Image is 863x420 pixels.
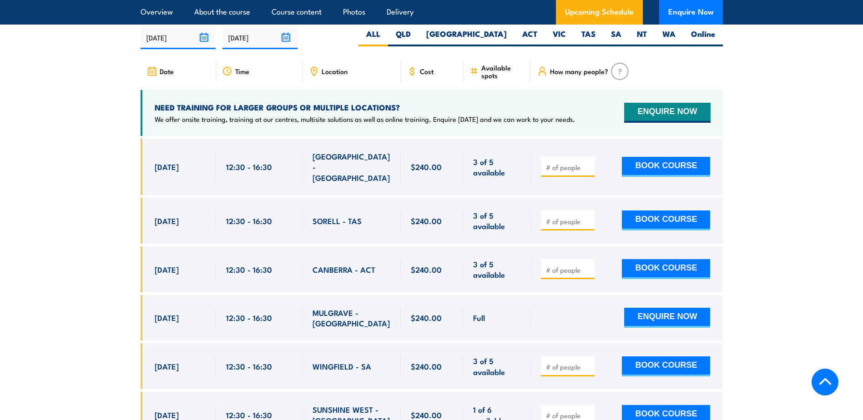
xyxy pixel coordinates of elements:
[226,312,272,323] span: 12:30 - 16:30
[473,210,521,231] span: 3 of 5 available
[603,29,629,46] label: SA
[226,410,272,420] span: 12:30 - 16:30
[226,161,272,172] span: 12:30 - 16:30
[411,410,442,420] span: $240.00
[155,264,179,275] span: [DATE]
[622,157,710,177] button: BOOK COURSE
[546,362,591,371] input: # of people
[622,356,710,376] button: BOOK COURSE
[313,215,362,226] span: SORELL - TAS
[420,67,434,75] span: Cost
[473,355,521,377] span: 3 of 5 available
[155,161,179,172] span: [DATE]
[574,29,603,46] label: TAS
[322,67,348,75] span: Location
[226,264,272,275] span: 12:30 - 16:30
[411,215,442,226] span: $240.00
[546,163,591,172] input: # of people
[624,103,710,123] button: ENQUIRE NOW
[155,102,575,112] h4: NEED TRAINING FOR LARGER GROUPS OR MULTIPLE LOCATIONS?
[629,29,655,46] label: NT
[624,308,710,328] button: ENQUIRE NOW
[388,29,419,46] label: QLD
[546,265,591,275] input: # of people
[160,67,174,75] span: Date
[313,361,371,371] span: WINGFIELD - SA
[226,215,272,226] span: 12:30 - 16:30
[473,312,485,323] span: Full
[358,29,388,46] label: ALL
[481,64,525,79] span: Available spots
[473,259,521,280] span: 3 of 5 available
[313,151,391,183] span: [GEOGRAPHIC_DATA] - [GEOGRAPHIC_DATA]
[419,29,515,46] label: [GEOGRAPHIC_DATA]
[411,361,442,371] span: $240.00
[155,361,179,371] span: [DATE]
[655,29,683,46] label: WA
[622,210,710,230] button: BOOK COURSE
[550,67,608,75] span: How many people?
[411,161,442,172] span: $240.00
[546,411,591,420] input: # of people
[313,264,375,275] span: CANBERRA - ACT
[226,361,272,371] span: 12:30 - 16:30
[683,29,723,46] label: Online
[155,215,179,226] span: [DATE]
[411,312,442,323] span: $240.00
[411,264,442,275] span: $240.00
[515,29,545,46] label: ACT
[155,115,575,124] p: We offer onsite training, training at our centres, multisite solutions as well as online training...
[546,217,591,226] input: # of people
[235,67,249,75] span: Time
[222,26,298,49] input: To date
[155,410,179,420] span: [DATE]
[141,26,216,49] input: From date
[155,312,179,323] span: [DATE]
[473,156,521,178] span: 3 of 5 available
[545,29,574,46] label: VIC
[622,259,710,279] button: BOOK COURSE
[313,307,391,329] span: MULGRAVE - [GEOGRAPHIC_DATA]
